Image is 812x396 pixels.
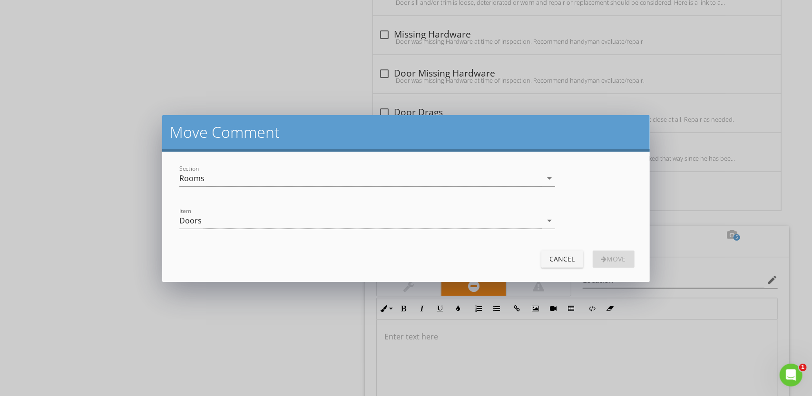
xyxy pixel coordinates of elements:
[780,364,802,386] iframe: Intercom live chat
[179,174,205,183] div: Rooms
[549,254,576,264] div: Cancel
[544,173,555,184] i: arrow_drop_down
[170,123,642,142] h2: Move Comment
[544,215,555,226] i: arrow_drop_down
[541,251,583,268] button: Cancel
[179,216,202,225] div: Doors
[799,364,807,371] span: 1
